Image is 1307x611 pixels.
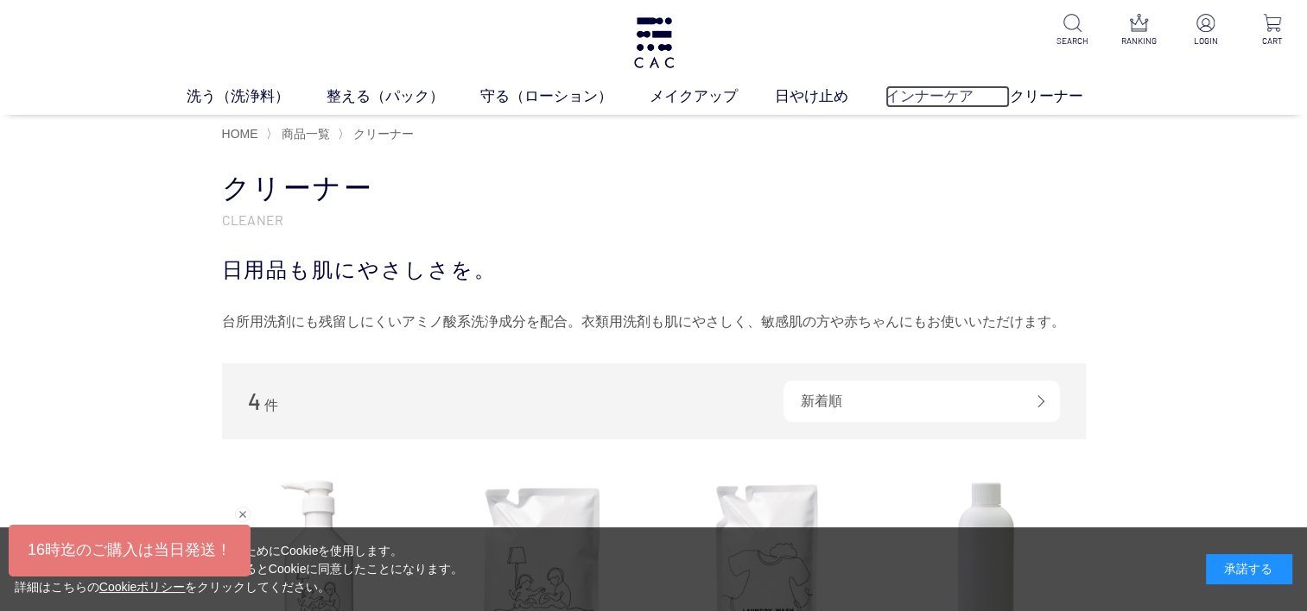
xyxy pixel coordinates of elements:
[1184,35,1227,47] p: LOGIN
[282,127,330,141] span: 商品一覧
[775,85,885,108] a: 日やけ止め
[264,398,278,413] span: 件
[1118,14,1160,47] a: RANKING
[631,17,676,68] img: logo
[222,255,1086,286] div: 日用品も肌にやさしさを。
[650,85,775,108] a: メイクアップ
[222,170,1086,207] h1: クリーナー
[353,127,414,141] span: クリーナー
[480,85,650,108] a: 守る（ローション）
[1206,554,1292,584] div: 承諾する
[222,127,258,141] a: HOME
[1184,14,1227,47] a: LOGIN
[266,126,334,142] li: 〉
[1118,35,1160,47] p: RANKING
[1051,35,1094,47] p: SEARCH
[1251,14,1293,47] a: CART
[278,127,330,141] a: 商品一覧
[187,85,327,108] a: 洗う（洗浄料）
[222,308,1086,336] div: 台所用洗剤にも残留しにくいアミノ酸系洗浄成分を配合。衣類用洗剤も肌にやさしく、敏感肌の方や赤ちゃんにもお使いいただけます。
[327,85,481,108] a: 整える（パック）
[222,211,1086,229] p: CLEANER
[350,127,414,141] a: クリーナー
[1051,14,1094,47] a: SEARCH
[338,126,418,142] li: 〉
[1251,35,1293,47] p: CART
[885,85,1011,108] a: インナーケア
[784,381,1060,422] div: 新着順
[248,387,261,414] span: 4
[1010,85,1120,108] a: クリーナー
[99,580,186,594] a: Cookieポリシー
